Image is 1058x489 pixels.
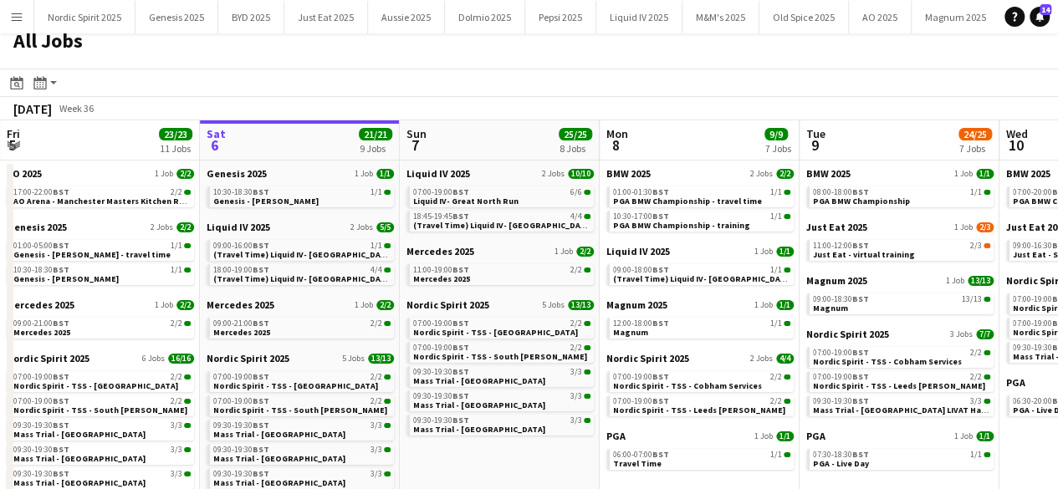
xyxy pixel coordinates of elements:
div: Mercedes 20251 Job2/209:00-21:00BST2/2Mercedes 2025 [7,298,194,352]
a: 07:00-19:00BST2/2Nordic Spirit - TSS - South [PERSON_NAME] [13,395,191,415]
span: 5 Jobs [342,354,365,364]
span: 2/2 [176,300,194,310]
a: Magnum 20251 Job1/1 [606,298,794,311]
span: BST [852,347,869,358]
span: 2/2 [570,344,582,352]
a: Liquid IV 20251 Job1/1 [606,245,794,257]
a: Nordic Spirit 20255 Jobs13/13 [207,352,394,364]
span: 3/3 [570,368,582,376]
span: 3/3 [970,397,982,405]
span: 1/1 [171,266,182,274]
span: 1 Job [954,222,973,232]
span: 1 Job [754,247,773,257]
span: 2/2 [776,169,794,179]
a: 07:00-19:00BST2/2Nordic Spirit - TSS - Leeds [PERSON_NAME] [813,371,990,390]
span: Nordic Spirit - TSS - South Mimms [213,405,387,415]
span: BST [53,395,69,406]
span: BMW 2025 [806,167,851,180]
span: BST [852,395,869,406]
span: BMW 2025 [1006,167,1050,180]
span: 09:00-18:30 [813,295,869,303]
span: PGA BMW Championship [813,196,910,206]
span: 2 Jobs [750,169,773,179]
span: 2/2 [970,373,982,381]
span: 3 Jobs [950,329,973,339]
span: Genesis - Arnold Clark - travel time [13,249,171,260]
span: BST [253,371,269,382]
span: BST [852,186,869,197]
span: BST [652,186,669,197]
span: 07:00-19:00 [413,319,469,328]
span: 2/2 [171,319,182,328]
span: 2/2 [176,169,194,179]
span: 1 Job [754,300,773,310]
a: Mercedes 20251 Job2/2 [406,245,594,257]
a: Nordic Spirit 20255 Jobs13/13 [406,298,594,311]
a: Mercedes 20251 Job2/2 [7,298,194,311]
span: BMW 2025 [606,167,651,180]
span: Liquid IV- Great North Run [413,196,519,206]
span: BST [652,318,669,329]
a: 14 [1030,7,1050,27]
span: BST [852,371,869,382]
span: 07:00-19:00 [213,373,269,381]
span: 09:30-19:30 [413,416,469,425]
span: 09:00-21:00 [13,319,69,328]
span: Genesis - Arnold Clark [213,196,319,206]
span: 2/3 [976,222,994,232]
button: Old Spice 2025 [759,1,849,33]
span: 2/2 [371,397,382,405]
div: Mercedes 20251 Job2/209:00-21:00BST2/2Mercedes 2025 [207,298,394,352]
span: 3/3 [371,421,382,430]
a: AO 20251 Job2/2 [7,167,194,180]
span: BST [452,264,469,275]
a: Nordic Spirit 20256 Jobs16/16 [7,352,194,364]
a: 07:00-19:00BST2/2Nordic Spirit - TSS - [GEOGRAPHIC_DATA] [413,318,590,337]
span: BST [53,420,69,430]
span: 13/13 [968,276,994,286]
span: 11:00-19:00 [413,266,469,274]
span: PGA [806,430,825,442]
div: Magnum 20251 Job1/112:00-18:00BST1/1Magnum [606,298,794,352]
span: BST [852,240,869,251]
button: Pepsi 2025 [525,1,596,33]
span: 2 Jobs [750,354,773,364]
span: Nordic Spirit - TSS - Donington Park [413,327,578,338]
span: 1 Job [155,169,173,179]
span: 2 Jobs [350,222,373,232]
span: 10:30-18:30 [13,266,69,274]
span: 18:00-19:00 [213,266,269,274]
div: Nordic Spirit 20255 Jobs13/1307:00-19:00BST2/2Nordic Spirit - TSS - [GEOGRAPHIC_DATA]07:00-19:00B... [406,298,594,439]
div: Liquid IV 20252 Jobs5/509:00-16:00BST1/1(Travel Time) Liquid IV- [GEOGRAPHIC_DATA]18:00-19:00BST4... [207,221,394,298]
span: PGA BMW Championship - training [613,220,750,231]
span: BST [452,211,469,222]
span: BST [253,264,269,275]
a: 18:00-19:00BST4/4(Travel Time) Liquid IV- [GEOGRAPHIC_DATA] [213,264,391,283]
span: 2/2 [171,373,182,381]
div: Nordic Spirit 20253 Jobs7/707:00-19:00BST2/2Nordic Spirit - TSS - Cobham Services07:00-19:00BST2/... [806,328,994,430]
span: 18:45-19:45 [413,212,469,221]
span: 01:00-01:30 [613,188,669,196]
div: Just Eat 20251 Job2/311:00-12:00BST2/3Just Eat - virtual training [806,221,994,274]
span: BST [253,186,269,197]
a: Liquid IV 20252 Jobs5/5 [207,221,394,233]
span: 1/1 [976,169,994,179]
a: 09:00-21:00BST2/2Mercedes 2025 [213,318,391,337]
span: PGA [606,430,626,442]
span: BST [53,371,69,382]
span: 2/2 [371,373,382,381]
a: Just Eat 20251 Job2/3 [806,221,994,233]
span: Mass Trial - Victoria Station [413,424,545,435]
a: Genesis 20251 Job1/1 [207,167,394,180]
span: (Travel Time) Liquid IV- Great North Run [613,273,793,284]
span: 07:00-19:00 [813,373,869,381]
div: Nordic Spirit 20252 Jobs4/407:00-19:00BST2/2Nordic Spirit - TSS - Cobham Services07:00-19:00BST2/... [606,352,794,430]
span: 07:00-19:00 [413,344,469,352]
span: 09:30-19:30 [213,421,269,430]
span: Just Eat 2025 [806,221,867,233]
span: BST [253,395,269,406]
span: BST [452,342,469,353]
span: (Travel Time) Liquid IV- Great North Run [213,249,393,260]
a: 07:00-19:00BST2/2Nordic Spirit - TSS - South [PERSON_NAME] [213,395,391,415]
span: 1/1 [776,300,794,310]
